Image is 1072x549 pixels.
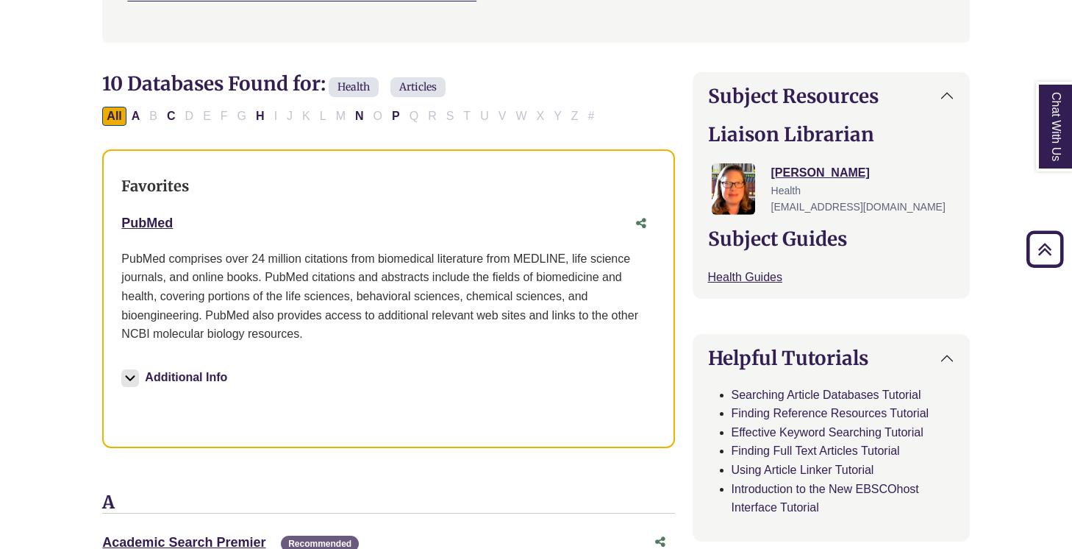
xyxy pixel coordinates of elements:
a: Back to Top [1021,239,1068,259]
button: Subject Resources [693,73,969,119]
a: PubMed [121,216,173,230]
span: Health [329,77,379,97]
a: Finding Full Text Articles Tutorial [732,444,900,457]
h2: Liaison Librarian [708,123,954,146]
span: [EMAIL_ADDRESS][DOMAIN_NAME] [771,201,946,213]
p: PubMed comprises over 24 million citations from biomedical literature from MEDLINE, life science ... [121,249,655,344]
h3: Favorites [121,177,655,195]
button: Filter Results N [351,107,368,126]
button: Filter Results H [251,107,269,126]
h3: A [102,492,674,514]
a: Finding Reference Resources Tutorial [732,407,929,419]
button: Filter Results C [162,107,180,126]
a: Using Article Linker Tutorial [732,464,874,476]
h2: Subject Guides [708,227,954,250]
button: Filter Results A [127,107,145,126]
button: Helpful Tutorials [693,335,969,381]
img: Jessica Moore [712,163,756,215]
a: Introduction to the New EBSCOhost Interface Tutorial [732,483,919,514]
a: Searching Article Databases Tutorial [732,389,921,401]
span: Health [771,185,801,196]
a: [PERSON_NAME] [771,166,870,179]
a: Effective Keyword Searching Tutorial [732,426,923,439]
span: Articles [390,77,446,97]
div: Alpha-list to filter by first letter of database name [102,109,600,121]
button: All [102,107,126,126]
button: Share this database [626,210,656,238]
button: Filter Results P [387,107,404,126]
button: Additional Info [121,367,232,388]
a: Health Guides [708,271,782,283]
span: 10 Databases Found for: [102,71,326,96]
